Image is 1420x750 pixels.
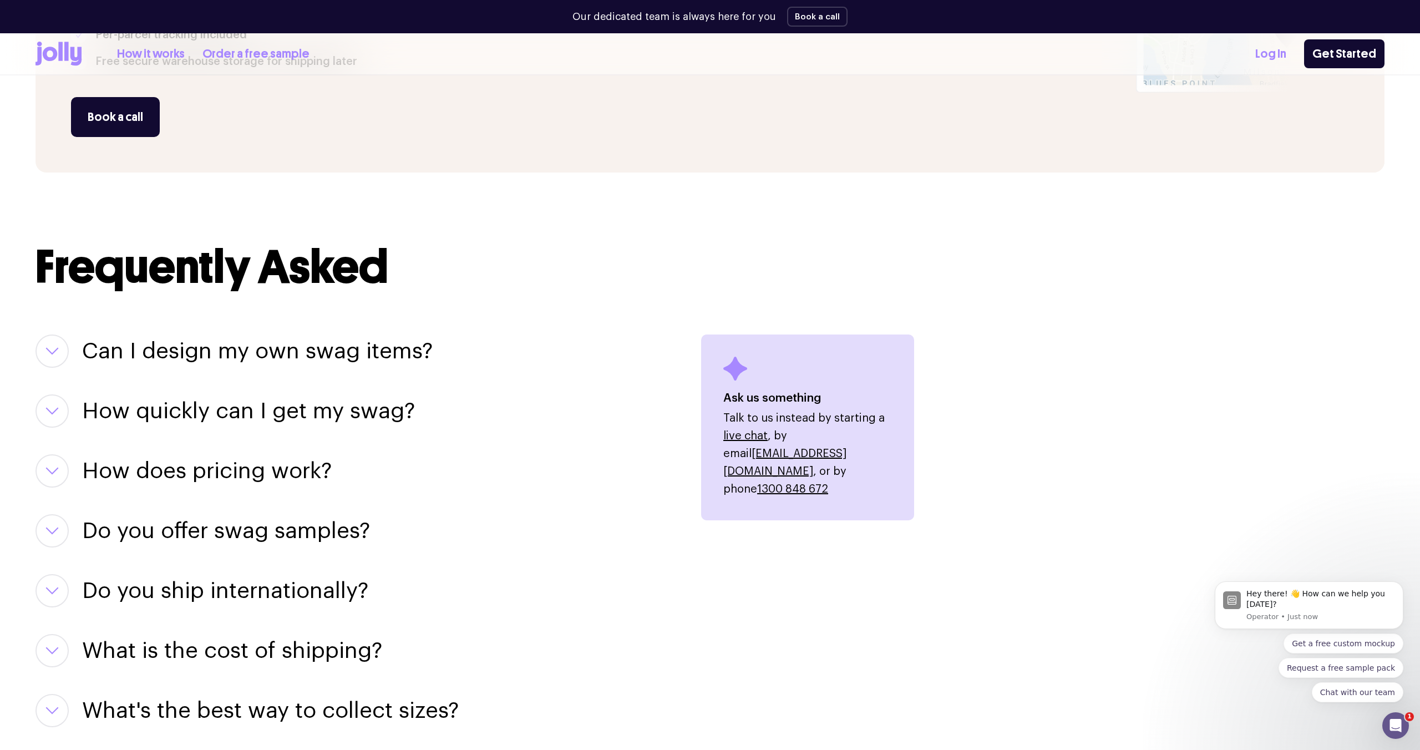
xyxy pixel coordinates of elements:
[787,7,848,27] button: Book a call
[82,454,332,488] button: How does pricing work?
[1255,45,1286,63] a: Log In
[82,394,415,428] button: How quickly can I get my swag?
[35,244,1384,290] h2: Frequently Asked
[202,45,310,63] a: Order a free sample
[572,9,776,24] p: Our dedicated team is always here for you
[723,389,892,407] h4: Ask us something
[71,97,160,137] button: Book a call
[757,484,828,495] a: 1300 848 672
[82,634,382,667] button: What is the cost of shipping?
[723,409,892,498] p: Talk to us instead by starting a , by email , or by phone
[723,427,768,445] button: live chat
[117,45,185,63] a: How it works
[1405,712,1414,721] span: 1
[1304,39,1384,68] a: Get Started
[82,694,459,727] button: What's the best way to collect sizes?
[1382,712,1409,739] iframe: Intercom live chat
[723,448,846,477] a: [EMAIL_ADDRESS][DOMAIN_NAME]
[82,574,368,607] button: Do you ship internationally?
[1198,496,1420,720] iframe: Intercom notifications message
[82,514,370,548] button: Do you offer swag samples?
[82,335,433,368] button: Can I design my own swag items?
